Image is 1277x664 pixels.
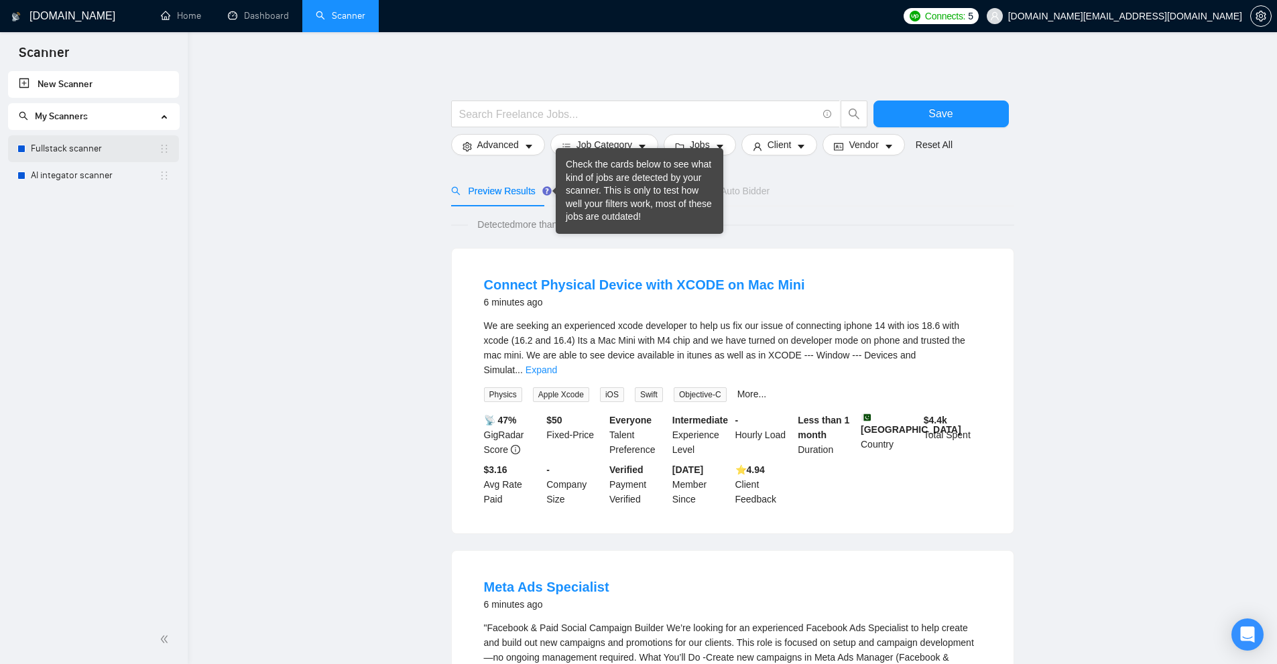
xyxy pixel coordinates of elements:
a: Connect Physical Device with XCODE on Mac Mini [484,277,805,292]
b: - [735,415,739,425]
span: caret-down [524,141,534,151]
span: Auto Bidder [703,186,770,196]
span: Preview Results [451,186,548,196]
span: Vendor [849,137,878,152]
span: Swift [635,387,663,402]
div: Hourly Load [733,413,796,457]
button: setting [1250,5,1272,27]
b: 📡 47% [484,415,517,425]
b: $3.16 [484,464,507,475]
img: 🇵🇰 [861,413,871,422]
div: Payment Verified [607,462,670,507]
button: folderJobscaret-down [664,134,736,155]
span: bars [562,141,571,151]
span: holder [159,170,170,181]
span: caret-down [796,141,806,151]
b: - [546,464,550,475]
div: Avg Rate Paid [481,462,544,507]
div: Total Spent [921,413,984,457]
span: Objective-C [674,387,727,402]
span: info-circle [511,445,520,454]
span: Advanced [477,137,519,152]
div: Check the cards below to see what kind of jobs are detected by your scanner. This is only to test... [566,158,713,224]
span: iOS [600,387,624,402]
div: Fixed-Price [544,413,607,457]
div: Country [858,413,921,457]
b: [DATE] [672,464,703,475]
span: double-left [160,633,173,646]
span: Save [928,105,953,122]
span: 5 [968,9,973,23]
span: idcard [834,141,843,151]
li: Fullstack scanner [8,135,179,162]
div: Open Intercom Messenger [1231,618,1264,651]
span: info-circle [823,110,832,119]
div: Client Feedback [733,462,796,507]
a: More... [737,389,767,399]
span: Detected more than 10000 results (5.10 seconds) [468,217,685,232]
span: search [19,111,28,121]
button: barsJob Categorycaret-down [550,134,658,155]
span: search [841,108,867,120]
b: Intermediate [672,415,728,425]
span: Scanner [8,43,80,71]
div: 6 minutes ago [484,596,609,612]
span: search [451,186,461,196]
span: user [753,141,762,151]
img: logo [11,6,21,27]
button: Save [873,101,1009,127]
b: [GEOGRAPHIC_DATA] [861,413,961,435]
b: Everyone [609,415,652,425]
span: user [990,11,999,21]
div: We are seeking an experienced xcode developer to help us fix our issue of connecting iphone 14 wi... [484,318,981,377]
span: setting [463,141,472,151]
div: Tooltip anchor [541,185,553,197]
b: Less than 1 month [798,415,849,440]
button: settingAdvancedcaret-down [451,134,545,155]
li: AI integator scanner [8,162,179,189]
span: Apple Xcode [533,387,589,402]
button: userClientcaret-down [741,134,818,155]
span: caret-down [637,141,647,151]
span: ... [515,364,523,375]
a: searchScanner [316,10,365,21]
span: We are seeking an experienced xcode developer to help us fix our issue of connecting iphone 14 wi... [484,320,965,375]
span: caret-down [715,141,725,151]
span: My Scanners [19,111,88,122]
button: search [841,101,867,127]
b: Verified [609,464,644,475]
a: Meta Ads Specialist [484,580,609,594]
span: Client [768,137,792,152]
a: AI integator scanner [31,162,159,189]
a: Reset All [916,137,953,152]
span: Physics [484,387,522,402]
div: Duration [795,413,858,457]
b: $ 4.4k [924,415,947,425]
li: New Scanner [8,71,179,98]
span: Jobs [690,137,710,152]
span: holder [159,143,170,154]
div: Company Size [544,462,607,507]
span: My Scanners [35,111,88,122]
img: upwork-logo.png [910,11,920,21]
a: dashboardDashboard [228,10,289,21]
button: idcardVendorcaret-down [823,134,904,155]
div: Experience Level [670,413,733,457]
span: Connects: [925,9,965,23]
div: 6 minutes ago [484,294,805,310]
b: ⭐️ 4.94 [735,464,765,475]
b: $ 50 [546,415,562,425]
a: Fullstack scanner [31,135,159,162]
div: GigRadar Score [481,413,544,457]
a: New Scanner [19,71,168,98]
div: Talent Preference [607,413,670,457]
span: Job Category [576,137,632,152]
a: homeHome [161,10,201,21]
span: folder [675,141,684,151]
input: Search Freelance Jobs... [459,106,817,123]
a: setting [1250,11,1272,21]
a: Expand [526,364,557,375]
span: caret-down [884,141,894,151]
div: Member Since [670,462,733,507]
